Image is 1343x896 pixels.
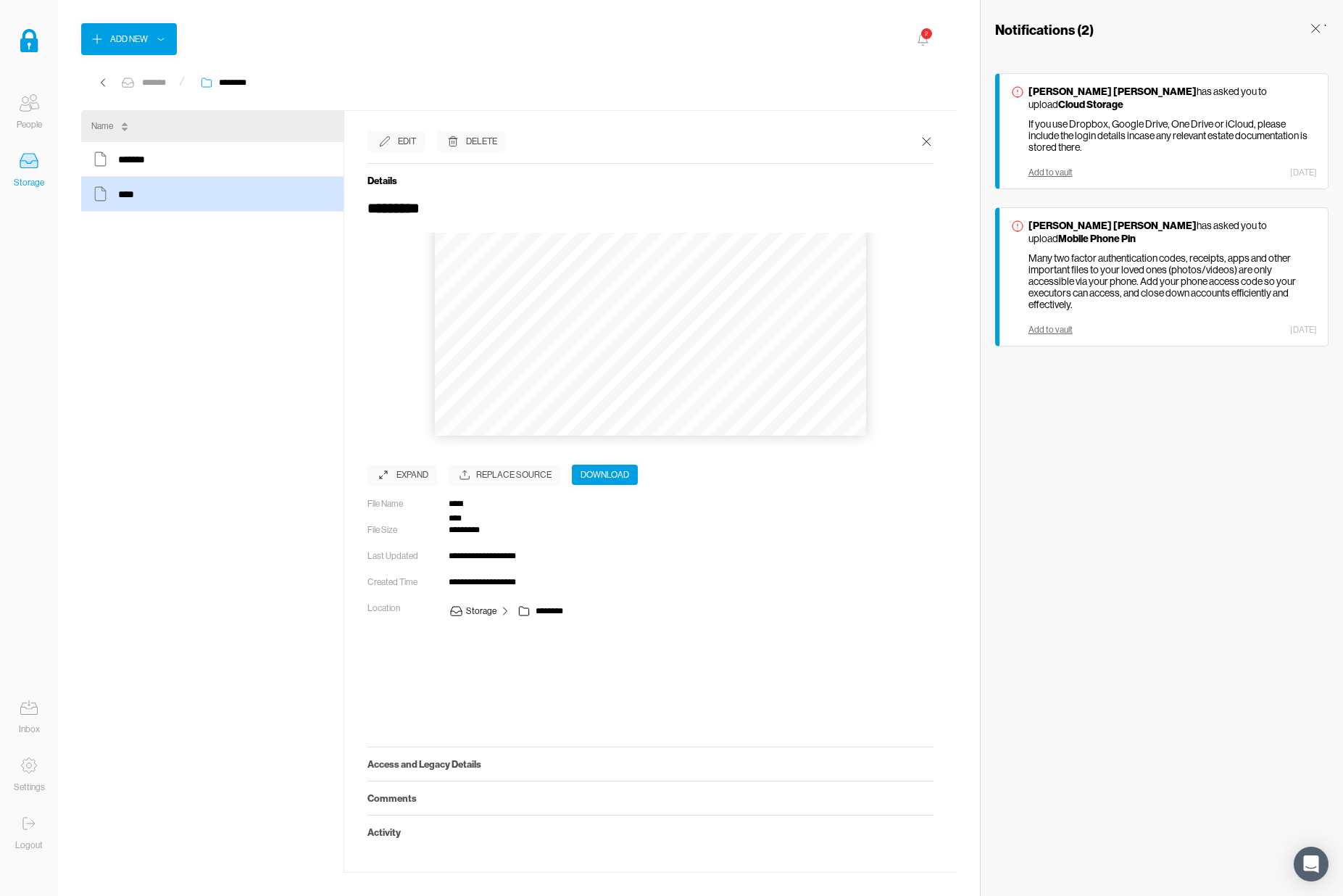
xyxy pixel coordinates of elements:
[1294,847,1329,882] div: Open Intercom Messenger
[995,21,1094,38] h3: Notifications ( 2 )
[466,134,497,149] div: Delete
[1028,85,1197,98] strong: [PERSON_NAME] [PERSON_NAME]
[17,117,42,132] div: People
[19,722,40,737] div: Inbox
[1028,252,1317,310] p: Many two factor authentication codes, receipts, apps and other important files to your loved ones...
[91,119,113,133] div: Name
[367,549,437,563] div: Last Updated
[437,131,506,152] button: Delete
[398,134,416,149] div: Edit
[638,418,663,429] span: 1 of 5
[1290,167,1317,178] div: [DATE]
[367,465,437,485] button: Expand
[1028,167,1073,178] div: Add to vault
[14,780,45,795] div: Settings
[367,575,437,589] div: Created Time
[1058,232,1136,245] strong: Mobile Phone Pin
[449,465,560,485] div: Replace Source
[476,468,552,482] div: Replace Source
[1028,85,1317,111] p: has asked you to upload
[367,497,437,511] div: File Name
[606,407,638,439] button: ‹
[1290,325,1317,335] div: [DATE]
[919,27,931,39] div: 2
[396,468,428,482] div: Expand
[581,468,629,482] div: Download
[367,523,437,537] div: File Size
[1028,219,1317,245] p: has asked you to upload
[367,175,933,186] h5: Details
[367,131,425,152] button: Edit
[15,838,43,853] div: Logout
[367,601,437,615] div: Location
[1058,98,1123,111] strong: Cloud Storage
[1028,325,1073,335] div: Add to vault
[14,175,44,190] div: Storage
[81,23,177,55] button: Add New
[1028,118,1317,153] p: If you use Dropbox, Google Drive, One Drive or iCloud, please include the login details incase an...
[367,792,933,804] h5: Comments
[367,758,933,770] h5: Access and Legacy Details
[367,826,933,838] h5: Activity
[572,465,638,485] button: Download
[1028,219,1197,232] strong: [PERSON_NAME] [PERSON_NAME]
[466,604,496,618] div: Storage
[663,407,695,439] button: ›
[110,32,148,46] div: Add New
